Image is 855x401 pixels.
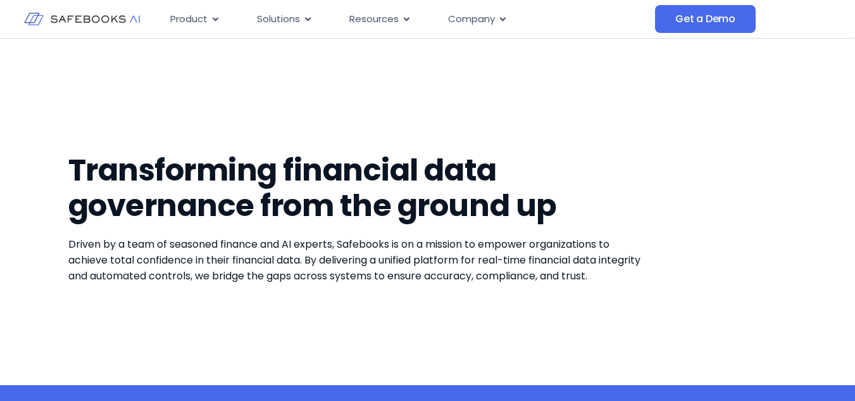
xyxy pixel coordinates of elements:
[349,12,399,27] span: Resources
[675,13,735,25] span: Get a Demo
[170,12,208,27] span: Product
[655,5,756,33] a: Get a Demo
[160,7,655,32] nav: Menu
[68,237,640,283] span: Driven by a team of seasoned finance and AI experts, Safebooks is on a mission to empower organiz...
[448,12,495,27] span: Company
[68,153,644,224] h1: Transforming financial data governance from the ground up
[160,7,655,32] div: Menu Toggle
[257,12,300,27] span: Solutions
